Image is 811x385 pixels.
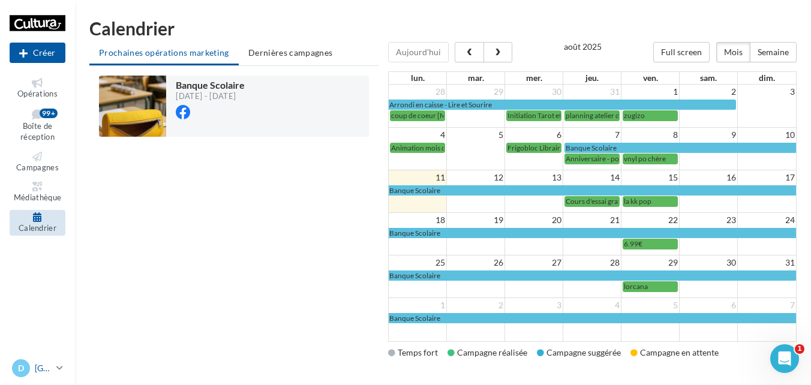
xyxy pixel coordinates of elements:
[621,255,680,270] td: 29
[447,213,505,228] td: 19
[390,143,446,153] a: Animation mois d'aout - post du 4/08
[563,128,621,143] td: 7
[750,42,797,62] button: Semaine
[770,344,799,373] iframe: Intercom live chat
[389,228,796,238] a: Banque Scolaire
[563,213,621,228] td: 21
[389,314,440,323] span: Banque Scolaire
[505,213,563,228] td: 20
[389,270,796,281] a: Banque Scolaire
[623,110,678,121] a: zugizo
[563,298,621,313] td: 4
[447,72,505,84] th: mar.
[10,149,65,175] a: Campagnes
[389,100,492,109] span: Arrondi en caisse - Lire et Sourire
[389,128,447,143] td: 4
[40,109,58,118] div: 99+
[447,298,505,313] td: 2
[680,255,738,270] td: 30
[680,298,738,313] td: 6
[391,143,506,152] span: Animation mois d'aout - post du 4/08
[738,85,796,99] td: 3
[563,85,621,99] td: 31
[716,42,750,62] button: Mois
[621,72,680,84] th: ven.
[624,282,648,291] span: lorcana
[623,281,678,291] a: lorcana
[537,347,621,359] div: Campagne suggérée
[630,347,719,359] div: Campagne en attente
[621,298,680,313] td: 5
[564,110,620,121] a: planning atelier du mois d'aout - post du 31/07
[738,128,796,143] td: 10
[20,121,55,142] span: Boîte de réception
[506,110,561,121] a: Initiation Tarot et cartomancie Julien EP (Livre)
[505,72,563,84] th: mer.
[390,110,446,121] a: coup de coeur [MEDICAL_DATA] - post du 28/07
[738,255,796,270] td: 31
[624,197,651,206] span: la kk pop
[563,72,621,84] th: jeu.
[566,111,710,120] span: planning atelier du mois d'aout - post du 31/07
[738,213,796,228] td: 24
[623,154,678,164] a: vnyl po chère
[10,179,65,205] a: Médiathèque
[391,111,543,120] span: coup de coeur [MEDICAL_DATA] - post du 28/07
[680,213,738,228] td: 23
[507,143,566,152] span: Frigobloc Librairie
[563,255,621,270] td: 28
[10,106,65,145] a: Boîte de réception99+
[624,111,645,120] span: zugizo
[389,298,447,313] td: 1
[564,143,796,153] a: Banque Scolaire
[389,170,447,185] td: 11
[176,79,245,91] span: Banque Scolaire
[389,228,440,237] span: Banque Scolaire
[505,85,563,99] td: 30
[623,196,678,206] a: la kk pop
[738,298,796,313] td: 7
[176,92,245,100] div: [DATE] - [DATE]
[564,42,602,51] h2: août 2025
[248,47,333,58] span: Dernières campagnes
[10,357,65,380] a: D [GEOGRAPHIC_DATA]
[680,72,738,84] th: sam.
[680,128,738,143] td: 9
[505,170,563,185] td: 13
[388,347,438,359] div: Temps fort
[389,72,447,84] th: lun.
[738,170,796,185] td: 17
[738,72,796,84] th: dim.
[18,362,24,374] span: D
[506,143,561,153] a: Frigobloc Librairie
[389,313,796,323] a: Banque Scolaire
[624,154,666,163] span: vnyl po chère
[99,47,229,58] span: Prochaines opérations marketing
[566,197,677,206] span: Cours d'essai gratuit - post du 14/08
[505,255,563,270] td: 27
[35,362,52,374] p: [GEOGRAPHIC_DATA]
[795,344,804,354] span: 1
[10,43,65,63] div: Nouvelle campagne
[680,170,738,185] td: 16
[389,186,440,195] span: Banque Scolaire
[621,170,680,185] td: 15
[623,239,678,249] a: 6.99€
[447,85,505,99] td: 29
[388,42,449,62] button: Aujourd'hui
[566,143,617,152] span: Banque Scolaire
[507,111,653,120] span: Initiation Tarot et cartomancie Julien EP (Livre)
[447,128,505,143] td: 5
[680,85,738,99] td: 2
[10,76,65,101] a: Opérations
[89,19,797,37] h1: Calendrier
[389,271,440,280] span: Banque Scolaire
[621,213,680,228] td: 22
[17,89,58,98] span: Opérations
[621,85,680,99] td: 1
[566,154,650,163] span: Anniversaire - post du 7/08
[389,213,447,228] td: 18
[447,170,505,185] td: 12
[10,210,65,236] a: Calendrier
[563,170,621,185] td: 14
